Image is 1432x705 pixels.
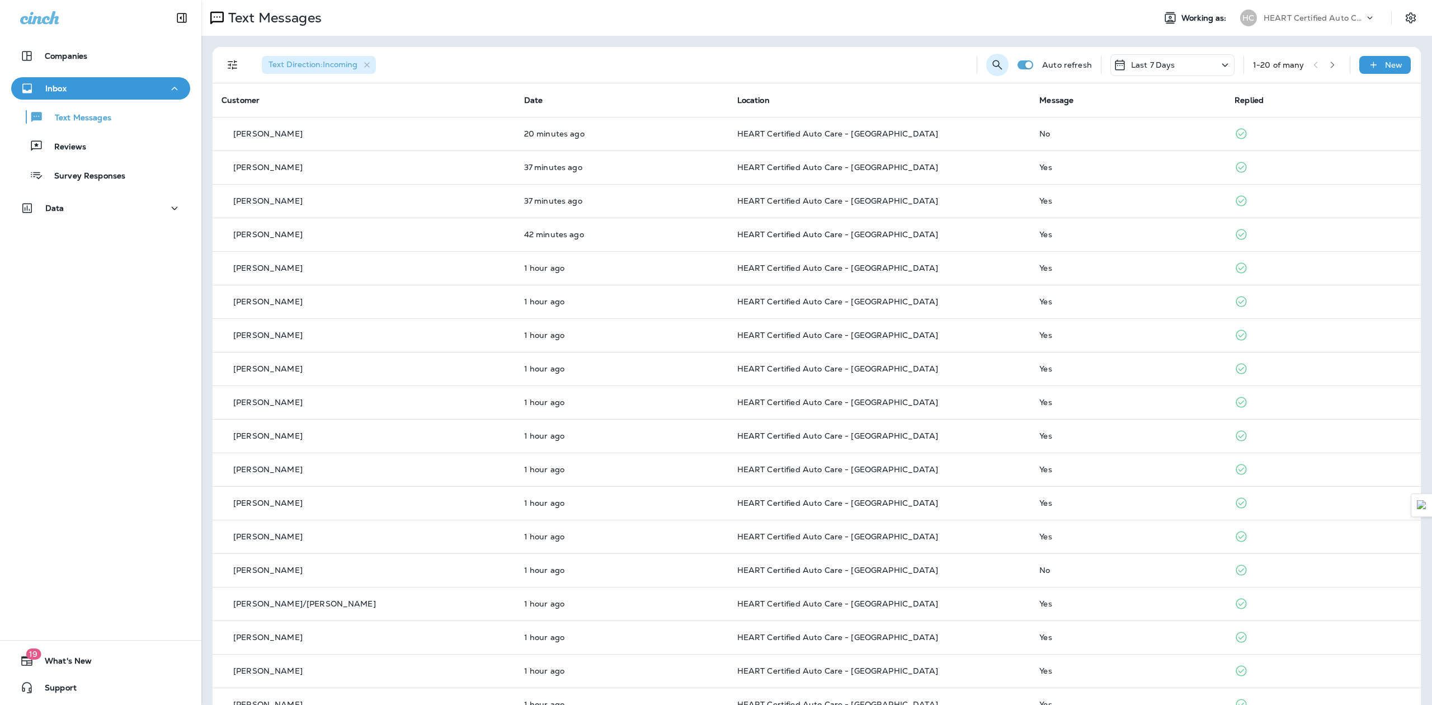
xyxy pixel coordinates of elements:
[233,499,303,507] p: [PERSON_NAME]
[524,465,719,474] p: Sep 2, 2025 09:15 AM
[44,113,111,124] p: Text Messages
[11,105,190,129] button: Text Messages
[524,431,719,440] p: Sep 2, 2025 09:16 AM
[1039,666,1217,675] div: Yes
[1039,566,1217,575] div: No
[1039,431,1217,440] div: Yes
[1039,599,1217,608] div: Yes
[233,163,303,172] p: [PERSON_NAME]
[737,196,938,206] span: HEART Certified Auto Care - [GEOGRAPHIC_DATA]
[737,632,938,642] span: HEART Certified Auto Care - [GEOGRAPHIC_DATA]
[737,464,938,474] span: HEART Certified Auto Care - [GEOGRAPHIC_DATA]
[524,196,719,205] p: Sep 2, 2025 10:15 AM
[233,331,303,340] p: [PERSON_NAME]
[233,633,303,642] p: [PERSON_NAME]
[1417,500,1427,510] img: Detect Auto
[1264,13,1364,22] p: HEART Certified Auto Care
[1039,633,1217,642] div: Yes
[43,171,125,182] p: Survey Responses
[43,142,86,153] p: Reviews
[1039,129,1217,138] div: No
[524,95,543,105] span: Date
[222,95,260,105] span: Customer
[737,397,938,407] span: HEART Certified Auto Care - [GEOGRAPHIC_DATA]
[524,163,719,172] p: Sep 2, 2025 10:16 AM
[1131,60,1175,69] p: Last 7 Days
[1039,532,1217,541] div: Yes
[11,676,190,699] button: Support
[1039,95,1073,105] span: Message
[524,499,719,507] p: Sep 2, 2025 09:12 AM
[1240,10,1257,26] div: HC
[737,532,938,542] span: HEART Certified Auto Care - [GEOGRAPHIC_DATA]
[34,656,92,670] span: What's New
[737,565,938,575] span: HEART Certified Auto Care - [GEOGRAPHIC_DATA]
[11,650,190,672] button: 19What's New
[26,648,41,660] span: 19
[11,197,190,219] button: Data
[524,398,719,407] p: Sep 2, 2025 09:29 AM
[262,56,376,74] div: Text Direction:Incoming
[224,10,322,26] p: Text Messages
[524,129,719,138] p: Sep 2, 2025 10:32 AM
[1042,60,1092,69] p: Auto refresh
[524,532,719,541] p: Sep 2, 2025 09:10 AM
[737,95,770,105] span: Location
[524,364,719,373] p: Sep 2, 2025 09:30 AM
[45,84,67,93] p: Inbox
[737,498,938,508] span: HEART Certified Auto Care - [GEOGRAPHIC_DATA]
[1039,163,1217,172] div: Yes
[1039,364,1217,373] div: Yes
[11,163,190,187] button: Survey Responses
[45,204,64,213] p: Data
[166,7,197,29] button: Collapse Sidebar
[737,330,938,340] span: HEART Certified Auto Care - [GEOGRAPHIC_DATA]
[233,196,303,205] p: [PERSON_NAME]
[737,364,938,374] span: HEART Certified Auto Care - [GEOGRAPHIC_DATA]
[233,599,376,608] p: [PERSON_NAME]/[PERSON_NAME]
[233,532,303,541] p: [PERSON_NAME]
[737,263,938,273] span: HEART Certified Auto Care - [GEOGRAPHIC_DATA]
[1385,60,1402,69] p: New
[11,134,190,158] button: Reviews
[737,162,938,172] span: HEART Certified Auto Care - [GEOGRAPHIC_DATA]
[233,264,303,272] p: [PERSON_NAME]
[524,230,719,239] p: Sep 2, 2025 10:10 AM
[737,599,938,609] span: HEART Certified Auto Care - [GEOGRAPHIC_DATA]
[1181,13,1229,23] span: Working as:
[233,129,303,138] p: [PERSON_NAME]
[986,54,1009,76] button: Search Messages
[268,59,357,69] span: Text Direction : Incoming
[34,683,77,697] span: Support
[1253,60,1304,69] div: 1 - 20 of many
[524,264,719,272] p: Sep 2, 2025 09:49 AM
[524,599,719,608] p: Sep 2, 2025 09:07 AM
[233,364,303,373] p: [PERSON_NAME]
[524,331,719,340] p: Sep 2, 2025 09:41 AM
[524,633,719,642] p: Sep 2, 2025 09:07 AM
[233,465,303,474] p: [PERSON_NAME]
[737,229,938,239] span: HEART Certified Auto Care - [GEOGRAPHIC_DATA]
[1039,264,1217,272] div: Yes
[1039,196,1217,205] div: Yes
[1039,297,1217,306] div: Yes
[45,51,87,60] p: Companies
[1039,230,1217,239] div: Yes
[233,566,303,575] p: [PERSON_NAME]
[524,666,719,675] p: Sep 2, 2025 09:06 AM
[524,566,719,575] p: Sep 2, 2025 09:08 AM
[1039,499,1217,507] div: Yes
[737,431,938,441] span: HEART Certified Auto Care - [GEOGRAPHIC_DATA]
[11,45,190,67] button: Companies
[1039,331,1217,340] div: Yes
[737,297,938,307] span: HEART Certified Auto Care - [GEOGRAPHIC_DATA]
[1039,398,1217,407] div: Yes
[737,129,938,139] span: HEART Certified Auto Care - [GEOGRAPHIC_DATA]
[233,431,303,440] p: [PERSON_NAME]
[11,77,190,100] button: Inbox
[524,297,719,306] p: Sep 2, 2025 09:47 AM
[1235,95,1264,105] span: Replied
[233,398,303,407] p: [PERSON_NAME]
[1401,8,1421,28] button: Settings
[233,297,303,306] p: [PERSON_NAME]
